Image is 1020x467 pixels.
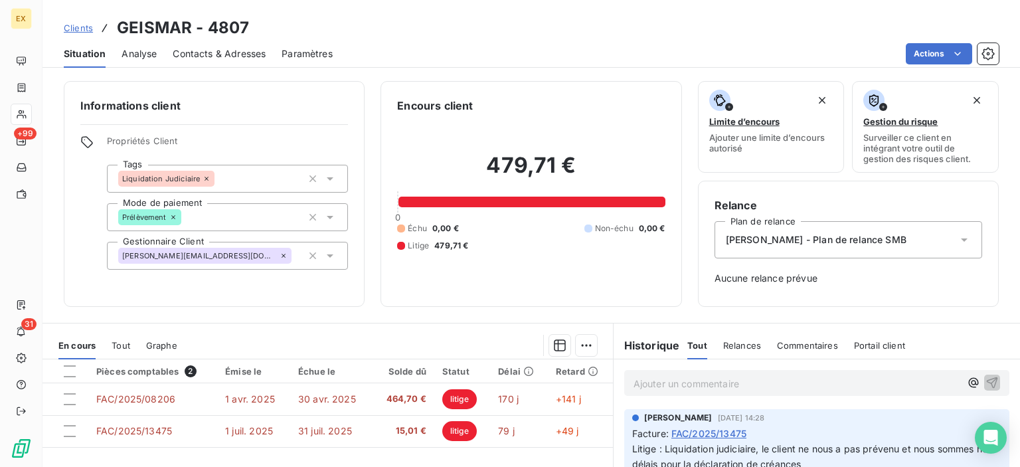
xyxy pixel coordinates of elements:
[687,340,707,351] span: Tout
[863,116,938,127] span: Gestion du risque
[726,233,906,246] span: [PERSON_NAME] - Plan de relance SMB
[556,425,579,436] span: +49 j
[408,240,429,252] span: Litige
[14,128,37,140] span: +99
[173,47,266,60] span: Contacts & Adresses
[498,425,515,436] span: 79 j
[442,366,482,377] div: Statut
[556,393,581,405] span: +141 j
[718,414,765,422] span: [DATE] 14:28
[498,366,540,377] div: Délai
[442,421,477,441] span: litige
[709,132,833,153] span: Ajouter une limite d’encours autorisé
[146,340,177,351] span: Graphe
[122,252,277,260] span: [PERSON_NAME][EMAIL_ADDRESS][DOMAIN_NAME]
[380,393,426,406] span: 464,70 €
[632,426,669,440] span: Facture :
[214,173,225,185] input: Ajouter une valeur
[498,393,519,405] span: 170 j
[225,393,275,405] span: 1 avr. 2025
[225,366,282,377] div: Émise le
[96,425,172,436] span: FAC/2025/13475
[432,223,459,234] span: 0,00 €
[96,365,209,377] div: Pièces comptables
[595,223,634,234] span: Non-échu
[282,47,333,60] span: Paramètres
[292,250,302,262] input: Ajouter une valeur
[185,365,197,377] span: 2
[122,213,167,221] span: Prélèvement
[397,152,665,192] h2: 479,71 €
[671,426,746,440] span: FAC/2025/13475
[298,425,352,436] span: 31 juil. 2025
[408,223,427,234] span: Échu
[854,340,905,351] span: Portail client
[395,212,400,223] span: 0
[298,393,356,405] span: 30 avr. 2025
[614,337,680,353] h6: Historique
[298,366,364,377] div: Échue le
[556,366,605,377] div: Retard
[723,340,761,351] span: Relances
[64,47,106,60] span: Situation
[11,438,32,459] img: Logo LeanPay
[906,43,972,64] button: Actions
[397,98,473,114] h6: Encours client
[442,389,477,409] span: litige
[715,272,982,285] span: Aucune relance prévue
[122,47,157,60] span: Analyse
[715,197,982,213] h6: Relance
[434,240,468,252] span: 479,71 €
[64,23,93,33] span: Clients
[852,81,999,173] button: Gestion du risqueSurveiller ce client en intégrant votre outil de gestion des risques client.
[644,412,713,424] span: [PERSON_NAME]
[58,340,96,351] span: En cours
[122,175,200,183] span: Liquidation Judiciaire
[117,16,249,40] h3: GEISMAR - 4807
[380,424,426,438] span: 15,01 €
[975,422,1007,454] div: Open Intercom Messenger
[709,116,780,127] span: Limite d’encours
[863,132,987,164] span: Surveiller ce client en intégrant votre outil de gestion des risques client.
[112,340,130,351] span: Tout
[11,8,32,29] div: EX
[64,21,93,35] a: Clients
[107,136,348,154] span: Propriétés Client
[639,223,665,234] span: 0,00 €
[380,366,426,377] div: Solde dû
[96,393,175,405] span: FAC/2025/08206
[181,211,192,223] input: Ajouter une valeur
[225,425,273,436] span: 1 juil. 2025
[21,318,37,330] span: 31
[80,98,348,114] h6: Informations client
[777,340,838,351] span: Commentaires
[698,81,845,173] button: Limite d’encoursAjouter une limite d’encours autorisé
